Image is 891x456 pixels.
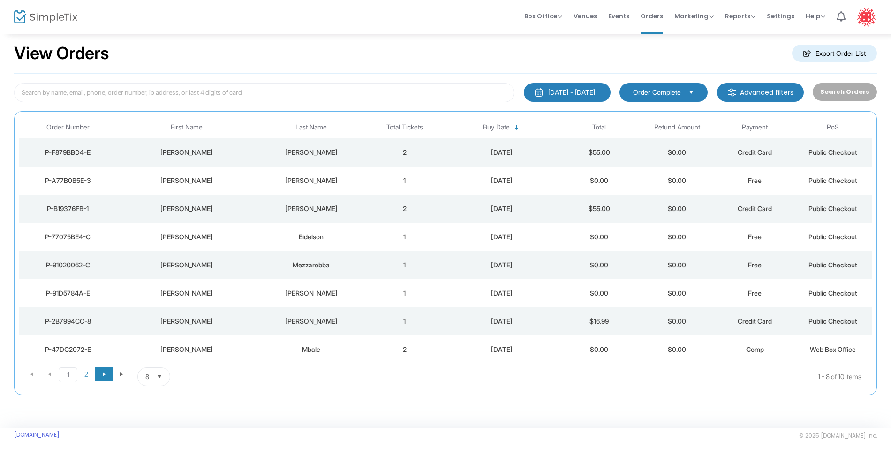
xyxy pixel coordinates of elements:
[638,279,716,307] td: $0.00
[748,233,762,241] span: Free
[808,289,857,297] span: Public Checkout
[295,123,327,131] span: Last Name
[560,138,638,167] td: $55.00
[560,279,638,307] td: $0.00
[767,4,794,28] span: Settings
[827,123,839,131] span: PoS
[14,83,514,102] input: Search by name, email, phone, order number, ip address, or last 4 digits of card
[806,12,825,21] span: Help
[638,167,716,195] td: $0.00
[638,335,716,364] td: $0.00
[366,223,444,251] td: 1
[259,345,363,354] div: Mbale
[22,260,114,270] div: P-91020062-C
[77,367,95,381] span: Page 2
[746,345,764,353] span: Comp
[118,371,126,378] span: Go to the last page
[808,148,857,156] span: Public Checkout
[119,260,255,270] div: Alexis
[641,4,663,28] span: Orders
[560,195,638,223] td: $55.00
[513,124,521,131] span: Sortable
[638,251,716,279] td: $0.00
[808,261,857,269] span: Public Checkout
[633,88,681,97] span: Order Complete
[674,12,714,21] span: Marketing
[560,335,638,364] td: $0.00
[113,367,131,381] span: Go to the last page
[119,317,255,326] div: Jasmin Rose
[748,289,762,297] span: Free
[685,87,698,98] button: Select
[366,195,444,223] td: 2
[738,148,772,156] span: Credit Card
[366,167,444,195] td: 1
[560,307,638,335] td: $16.99
[725,12,755,21] span: Reports
[119,345,255,354] div: Dorcas
[638,195,716,223] td: $0.00
[259,260,363,270] div: Mezzarobba
[608,4,629,28] span: Events
[22,232,114,242] div: P-77075BE4-C
[153,368,166,386] button: Select
[19,116,872,364] div: Data table
[59,367,77,382] span: Page 1
[792,45,877,62] m-button: Export Order List
[717,83,804,102] m-button: Advanced filters
[483,123,510,131] span: Buy Date
[808,205,857,213] span: Public Checkout
[22,204,114,213] div: P-B19376FB-1
[366,138,444,167] td: 2
[95,367,113,381] span: Go to the next page
[799,432,877,440] span: © 2025 [DOMAIN_NAME] Inc.
[171,123,203,131] span: First Name
[560,116,638,138] th: Total
[366,335,444,364] td: 2
[560,167,638,195] td: $0.00
[560,251,638,279] td: $0.00
[259,148,363,157] div: Frederick
[22,317,114,326] div: P-2B7994CC-8
[446,176,558,185] div: 2025-09-16
[638,116,716,138] th: Refund Amount
[738,205,772,213] span: Credit Card
[638,138,716,167] td: $0.00
[264,367,861,386] kendo-pager-info: 1 - 8 of 10 items
[100,371,108,378] span: Go to the next page
[738,317,772,325] span: Credit Card
[748,261,762,269] span: Free
[534,88,544,97] img: monthly
[119,289,255,298] div: Adrienn
[548,88,595,97] div: [DATE] - [DATE]
[22,345,114,354] div: P-47DC2072-E
[46,123,90,131] span: Order Number
[259,204,363,213] div: Nyboer
[574,4,597,28] span: Venues
[808,176,857,184] span: Public Checkout
[22,289,114,298] div: P-91D5784A-E
[366,307,444,335] td: 1
[22,176,114,185] div: P-A77B0B5E-3
[119,204,255,213] div: Elizabeth
[748,176,762,184] span: Free
[259,317,363,326] div: Guerrera
[366,279,444,307] td: 1
[810,345,856,353] span: Web Box Office
[446,289,558,298] div: 2025-09-05
[446,260,558,270] div: 2025-09-12
[366,116,444,138] th: Total Tickets
[742,123,768,131] span: Payment
[22,148,114,157] div: P-F879BBD4-E
[808,317,857,325] span: Public Checkout
[808,233,857,241] span: Public Checkout
[727,88,737,97] img: filter
[119,232,255,242] div: Michael
[259,232,363,242] div: Eidelson
[259,289,363,298] div: Lukacs
[446,204,558,213] div: 2025-09-16
[119,176,255,185] div: Kevin
[145,372,149,381] span: 8
[446,345,558,354] div: 2025-08-19
[524,12,562,21] span: Box Office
